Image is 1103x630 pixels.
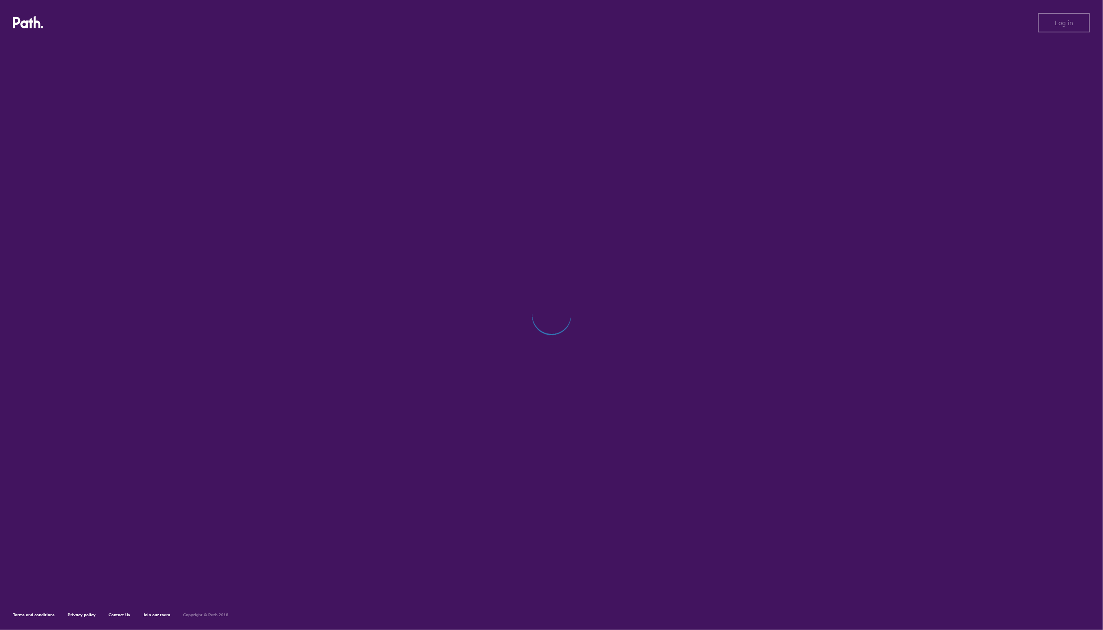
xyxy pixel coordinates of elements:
a: Privacy policy [68,612,96,617]
h6: Copyright © Path 2018 [183,613,228,617]
button: Log in [1038,13,1090,32]
span: Log in [1055,19,1073,26]
a: Terms and conditions [13,612,55,617]
a: Join our team [143,612,170,617]
a: Contact Us [109,612,130,617]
